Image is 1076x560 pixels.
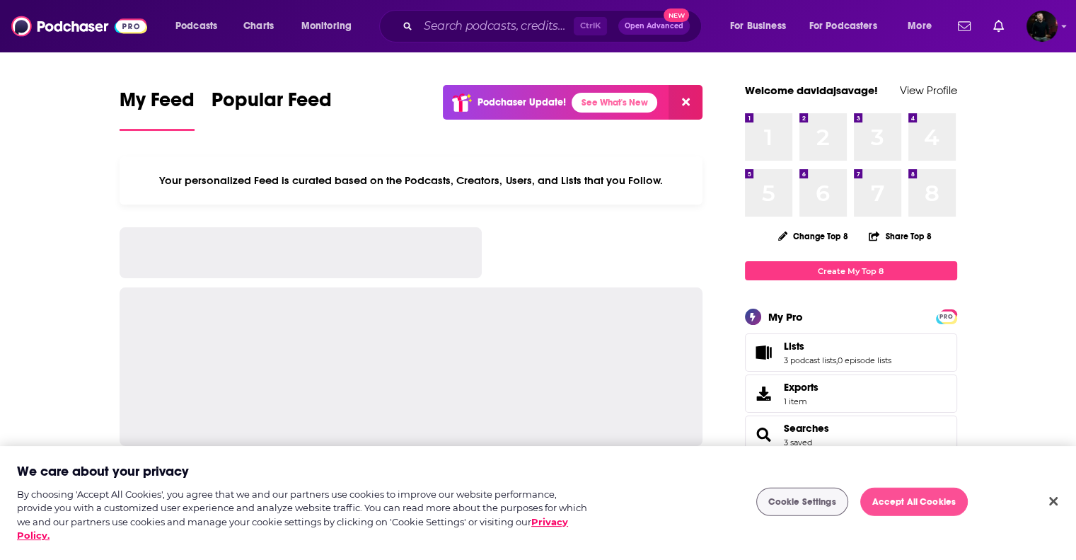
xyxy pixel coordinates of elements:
[784,396,818,406] span: 1 item
[898,15,949,38] button: open menu
[836,355,838,365] span: ,
[745,375,957,413] a: Exports
[745,416,957,454] span: Searches
[618,18,690,35] button: Open AdvancedNew
[17,463,189,481] h2: We care about your privacy
[800,15,898,38] button: open menu
[291,15,370,38] button: open menu
[418,15,574,38] input: Search podcasts, credits, & more...
[900,84,957,97] a: View Profile
[750,343,778,362] a: Lists
[574,17,607,35] span: Ctrl K
[212,88,332,131] a: Popular Feed
[720,15,804,38] button: open menu
[784,422,829,435] a: Searches
[234,15,282,38] a: Charts
[908,16,932,36] span: More
[784,340,804,353] span: Lists
[988,14,1010,38] a: Show notifications dropdown
[938,311,955,321] a: PRO
[478,96,566,108] p: Podchaser Update!
[1038,486,1069,517] button: Close
[166,15,236,38] button: open menu
[938,312,955,322] span: PRO
[212,88,332,120] span: Popular Feed
[17,488,592,543] div: By choosing 'Accept All Cookies', you agree that we and our partners use cookies to improve our w...
[860,488,968,516] button: Accept All Cookies
[784,381,818,394] span: Exports
[175,16,217,36] span: Podcasts
[120,88,195,131] a: My Feed
[11,13,147,40] img: Podchaser - Follow, Share and Rate Podcasts
[952,14,976,38] a: Show notifications dropdown
[572,93,657,113] a: See What's New
[301,16,352,36] span: Monitoring
[784,438,812,447] a: 3 saved
[120,156,703,205] div: Your personalized Feed is curated based on the Podcasts, Creators, Users, and Lists that you Follow.
[868,222,932,250] button: Share Top 8
[625,23,683,30] span: Open Advanced
[838,355,891,365] a: 0 episode lists
[770,227,857,245] button: Change Top 8
[243,16,274,36] span: Charts
[120,88,195,120] span: My Feed
[750,425,778,445] a: Searches
[1026,11,1058,42] span: Logged in as davidajsavage
[730,16,786,36] span: For Business
[393,10,715,42] div: Search podcasts, credits, & more...
[745,84,878,97] a: Welcome davidajsavage!
[750,384,778,404] span: Exports
[756,488,848,516] button: Cookie Settings
[784,340,891,353] a: Lists
[809,16,877,36] span: For Podcasters
[1026,11,1058,42] img: User Profile
[1026,11,1058,42] button: Show profile menu
[664,8,689,22] span: New
[784,355,836,365] a: 3 podcast lists
[768,310,803,324] div: My Pro
[745,261,957,280] a: Create My Top 8
[745,333,957,372] span: Lists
